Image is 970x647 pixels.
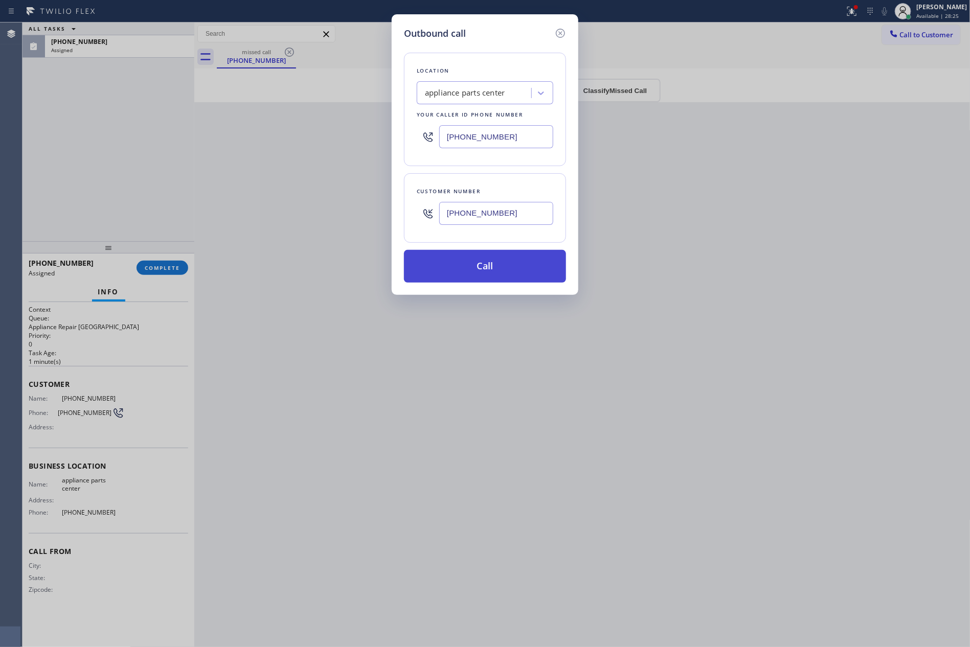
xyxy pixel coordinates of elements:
[439,125,553,148] input: (123) 456-7890
[425,87,505,99] div: appliance parts center
[417,109,553,120] div: Your caller id phone number
[439,202,553,225] input: (123) 456-7890
[404,27,466,40] h5: Outbound call
[417,65,553,76] div: Location
[417,186,553,197] div: Customer number
[404,250,566,283] button: Call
